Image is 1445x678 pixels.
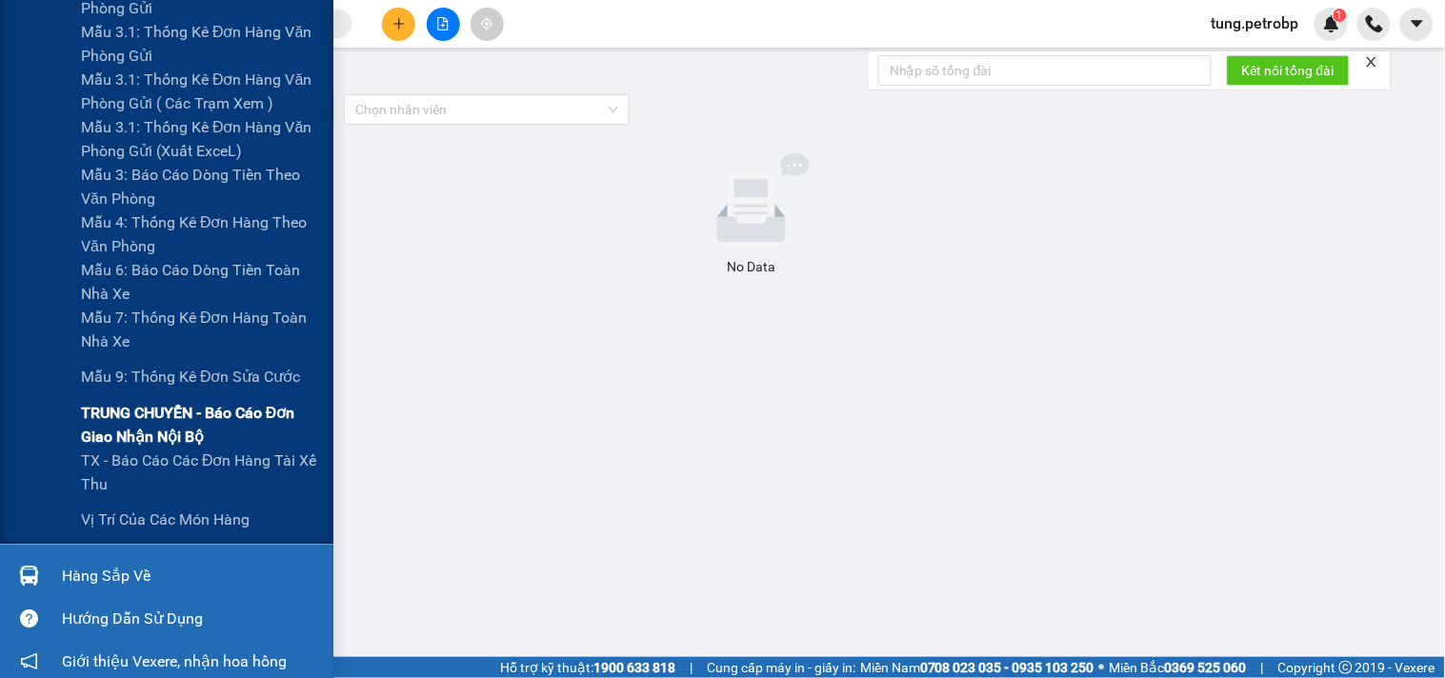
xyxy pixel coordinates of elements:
span: | [690,657,692,678]
span: Mẫu 4: Thống kê đơn hàng theo văn phòng [81,210,319,258]
span: Miền Bắc [1110,657,1247,678]
span: TX - Báo cáo các đơn hàng tài xế thu [81,449,319,496]
span: TRUNG CHUYỂN - Báo cáo đơn giao nhận nội bộ [81,401,319,449]
div: No Data [79,256,1423,277]
strong: 0369 525 060 [1165,660,1247,675]
span: Mẫu 3.1: Thống kê đơn hàng văn phòng gửi (Xuất ExceL) [81,115,319,163]
span: caret-down [1409,15,1426,32]
span: close [1365,55,1378,69]
span: plus [392,17,406,30]
span: Miền Nam [860,657,1094,678]
button: Kết nối tổng đài [1227,55,1350,86]
span: | [1261,657,1264,678]
span: Giới thiệu Vexere, nhận hoa hồng [62,649,287,673]
div: Hàng sắp về [62,562,319,590]
span: copyright [1339,661,1353,674]
span: Mẫu 3.1: Thống kê đơn hàng văn phòng gửi ( các trạm xem ) [81,68,319,115]
span: Mẫu 3.1: Thống kê đơn hàng văn phòng gửi [81,20,319,68]
span: Vị trí của các món hàng [81,508,250,531]
button: caret-down [1400,8,1434,41]
span: question-circle [20,609,38,628]
span: aim [480,17,493,30]
img: warehouse-icon [19,566,39,586]
span: Mẫu 6: Báo cáo dòng tiền toàn nhà xe [81,258,319,306]
span: Kết nối tổng đài [1242,60,1335,81]
span: Hỗ trợ kỹ thuật: [500,657,675,678]
span: 1 [1336,9,1343,22]
span: tung.petrobp [1196,11,1315,35]
button: file-add [427,8,460,41]
img: phone-icon [1366,15,1383,32]
span: Cung cấp máy in - giấy in: [707,657,855,678]
button: aim [471,8,504,41]
div: Quản lý kiểm kho [71,62,1431,85]
span: Mẫu 3: Báo cáo dòng tiền theo văn phòng [81,163,319,210]
img: icon-new-feature [1323,15,1340,32]
strong: 1900 633 818 [593,660,675,675]
strong: 0708 023 035 - 0935 103 250 [920,660,1094,675]
sup: 1 [1334,9,1347,22]
button: plus [382,8,415,41]
span: notification [20,652,38,670]
input: Nhập số tổng đài [878,55,1212,86]
span: Mẫu 9: Thống kê đơn sửa cước [81,365,301,389]
span: Mẫu 7: Thống kê đơn hàng toàn nhà xe [81,306,319,353]
span: ⚪️ [1099,664,1105,671]
div: Hướng dẫn sử dụng [62,605,319,633]
span: file-add [436,17,450,30]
